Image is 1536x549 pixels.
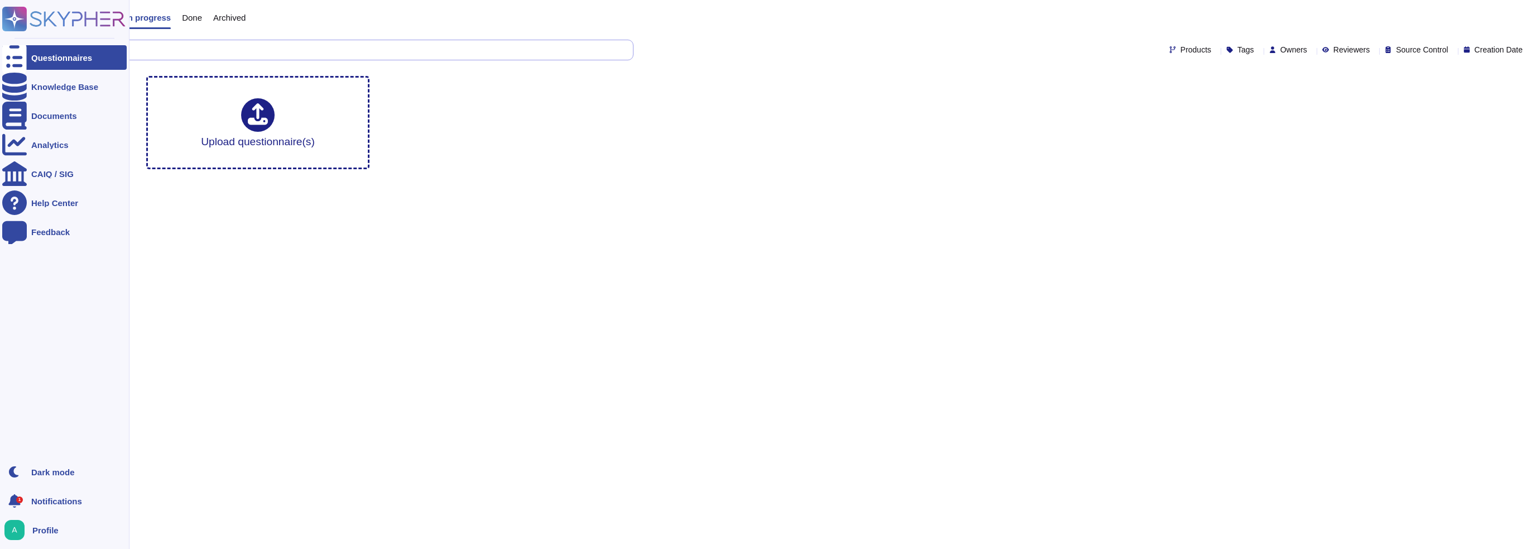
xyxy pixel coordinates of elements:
[44,40,622,60] input: Search by keywords
[16,497,23,503] div: 1
[201,98,315,147] div: Upload questionnaire(s)
[2,161,127,186] a: CAIQ / SIG
[1333,46,1370,54] span: Reviewers
[2,190,127,215] a: Help Center
[213,13,246,22] span: Archived
[1280,46,1307,54] span: Owners
[31,170,74,178] div: CAIQ / SIG
[1180,46,1211,54] span: Products
[32,526,59,534] span: Profile
[2,518,32,542] button: user
[2,219,127,244] a: Feedback
[2,103,127,128] a: Documents
[182,13,202,22] span: Done
[1396,46,1448,54] span: Source Control
[31,228,70,236] div: Feedback
[31,468,75,476] div: Dark mode
[31,497,82,505] span: Notifications
[31,54,92,62] div: Questionnaires
[31,112,77,120] div: Documents
[4,520,25,540] img: user
[31,141,69,149] div: Analytics
[1237,46,1254,54] span: Tags
[31,199,78,207] div: Help Center
[125,13,171,22] span: In progress
[31,83,98,91] div: Knowledge Base
[2,45,127,70] a: Questionnaires
[1475,46,1523,54] span: Creation Date
[2,74,127,99] a: Knowledge Base
[2,132,127,157] a: Analytics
